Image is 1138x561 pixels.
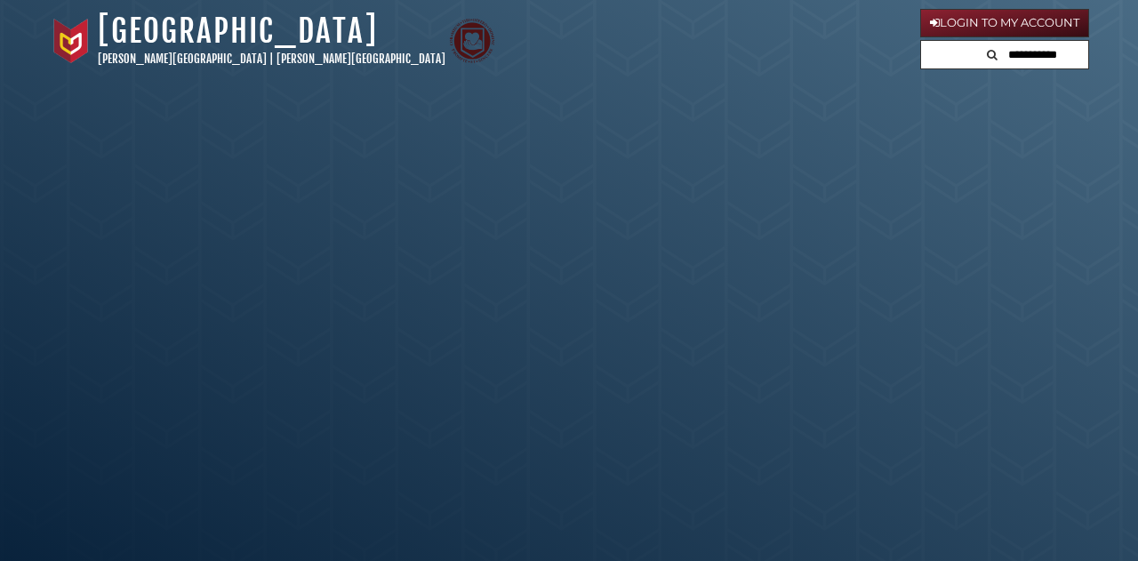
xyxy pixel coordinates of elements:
a: [PERSON_NAME][GEOGRAPHIC_DATA] [276,52,445,66]
img: Calvin Theological Seminary [450,19,494,63]
a: [PERSON_NAME][GEOGRAPHIC_DATA] [98,52,267,66]
img: Calvin University [49,19,93,63]
a: Login to My Account [920,9,1089,37]
button: Search [982,41,1003,65]
span: | [269,52,274,66]
i: Search [987,49,998,60]
a: [GEOGRAPHIC_DATA] [98,12,378,51]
